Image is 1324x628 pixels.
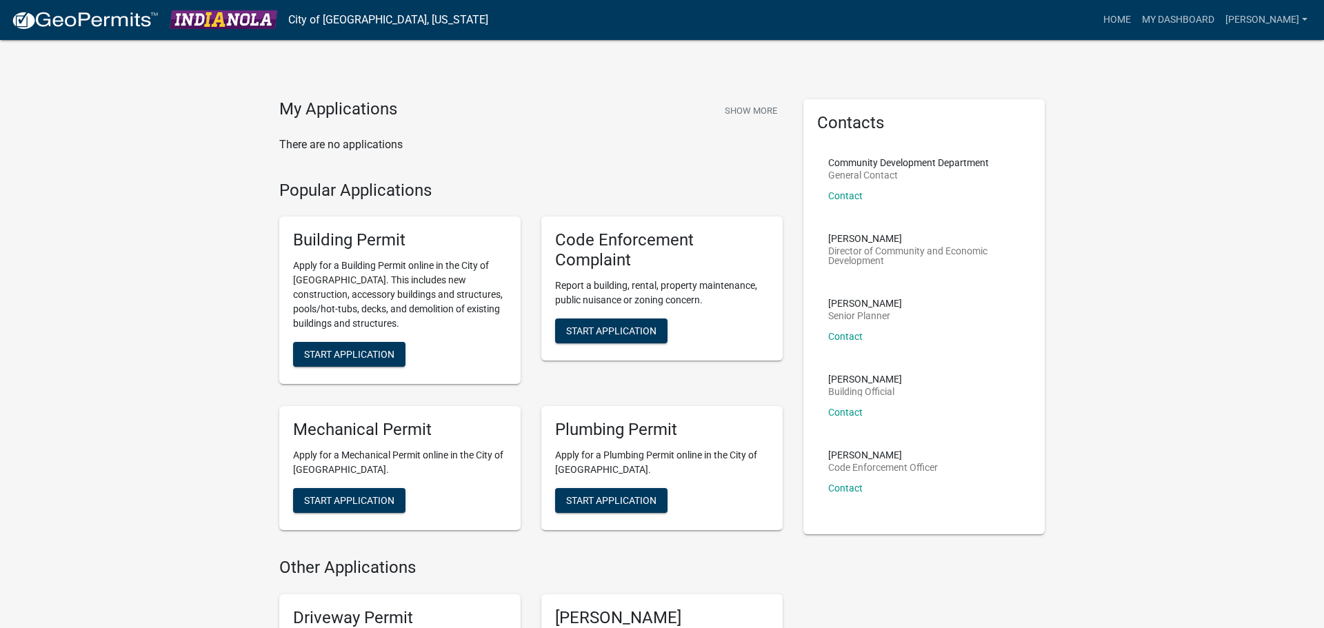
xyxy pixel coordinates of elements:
[293,448,507,477] p: Apply for a Mechanical Permit online in the City of [GEOGRAPHIC_DATA].
[828,374,902,384] p: [PERSON_NAME]
[293,488,405,513] button: Start Application
[555,488,668,513] button: Start Application
[555,448,769,477] p: Apply for a Plumbing Permit online in the City of [GEOGRAPHIC_DATA].
[828,483,863,494] a: Contact
[566,494,656,505] span: Start Application
[288,8,488,32] a: City of [GEOGRAPHIC_DATA], [US_STATE]
[293,259,507,331] p: Apply for a Building Permit online in the City of [GEOGRAPHIC_DATA]. This includes new constructi...
[304,349,394,360] span: Start Application
[828,311,902,321] p: Senior Planner
[293,608,507,628] h5: Driveway Permit
[1220,7,1313,33] a: [PERSON_NAME]
[555,278,769,307] p: Report a building, rental, property maintenance, public nuisance or zoning concern.
[828,450,938,460] p: [PERSON_NAME]
[828,331,863,342] a: Contact
[828,234,1020,243] p: [PERSON_NAME]
[828,158,989,168] p: Community Development Department
[555,230,769,270] h5: Code Enforcement Complaint
[1136,7,1220,33] a: My Dashboard
[828,387,902,396] p: Building Official
[279,99,397,120] h4: My Applications
[828,298,902,308] p: [PERSON_NAME]
[828,246,1020,265] p: Director of Community and Economic Development
[566,325,656,336] span: Start Application
[304,494,394,505] span: Start Application
[828,407,863,418] a: Contact
[828,170,989,180] p: General Contact
[293,342,405,367] button: Start Application
[828,190,863,201] a: Contact
[817,113,1031,133] h5: Contacts
[293,230,507,250] h5: Building Permit
[719,99,783,122] button: Show More
[279,181,783,201] h4: Popular Applications
[279,558,783,578] h4: Other Applications
[828,463,938,472] p: Code Enforcement Officer
[170,10,277,29] img: City of Indianola, Iowa
[555,608,769,628] h5: [PERSON_NAME]
[555,420,769,440] h5: Plumbing Permit
[279,136,783,153] p: There are no applications
[293,420,507,440] h5: Mechanical Permit
[555,318,668,343] button: Start Application
[1098,7,1136,33] a: Home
